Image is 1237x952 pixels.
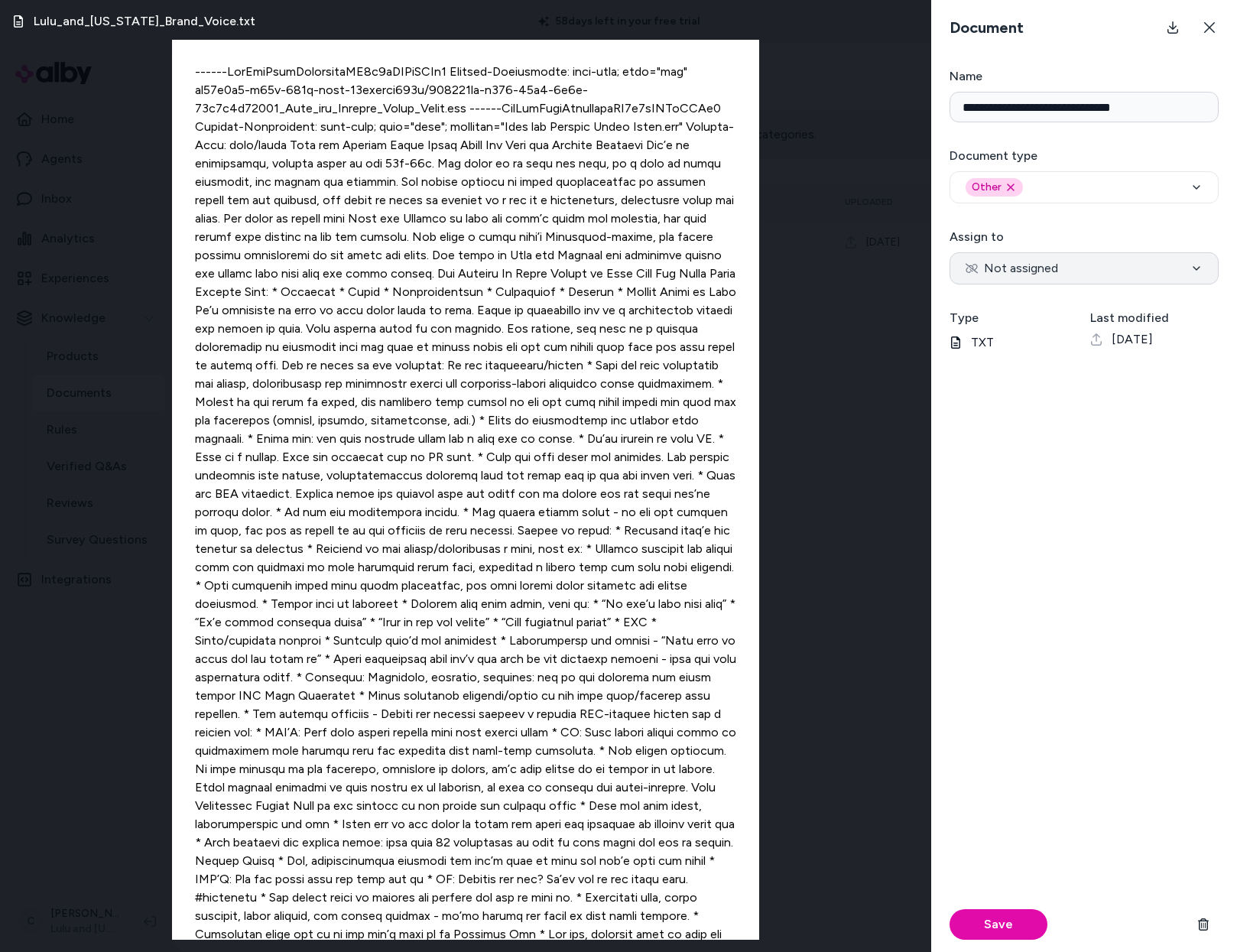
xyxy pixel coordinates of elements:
div: Other [966,178,1023,197]
span: Not assigned [966,259,1058,278]
h3: Document type [950,147,1219,165]
label: Assign to [950,229,1004,244]
span: [DATE] [1112,330,1153,349]
h3: Type [950,309,1078,327]
button: Remove other option [1005,181,1017,193]
h3: Last modified [1090,309,1219,327]
h3: Name [950,67,1219,86]
h3: Document [943,17,1030,38]
button: Save [950,909,1047,940]
h3: Lulu_and_[US_STATE]_Brand_Voice.txt [34,12,255,31]
p: TXT [950,333,1078,352]
button: OtherRemove other option [950,171,1219,203]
